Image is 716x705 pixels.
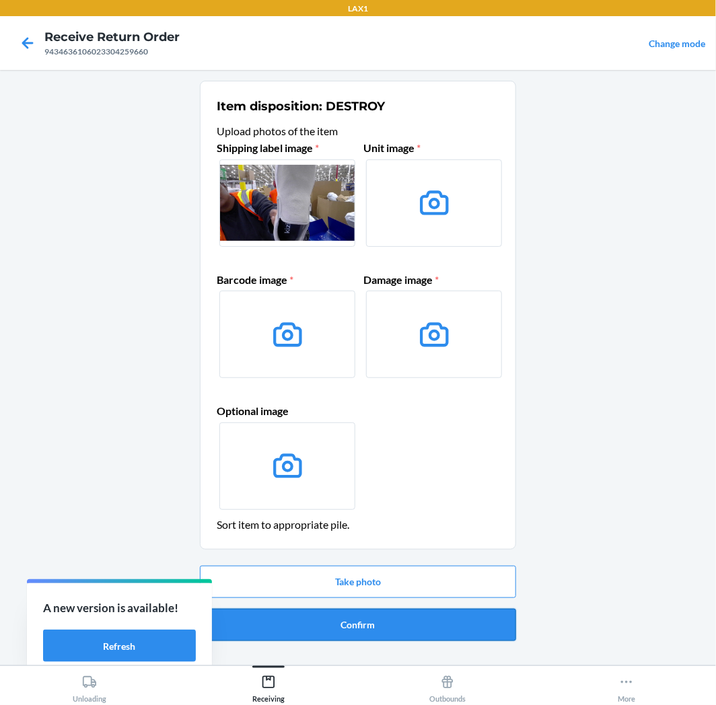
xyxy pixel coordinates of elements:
[200,609,516,641] button: Confirm
[217,141,319,154] span: Shipping label image
[200,566,516,598] button: Take photo
[217,273,293,286] span: Barcode image
[252,669,285,703] div: Receiving
[348,3,368,15] p: LAX1
[358,666,537,703] button: Outbounds
[44,28,180,46] h4: Receive Return Order
[43,630,196,662] button: Refresh
[429,669,466,703] div: Outbounds
[217,517,499,533] header: Sort item to appropriate pile.
[217,123,499,139] header: Upload photos of the item
[43,599,196,617] p: A new version is available!
[73,669,106,703] div: Unloading
[217,98,385,115] h2: Item disposition: DESTROY
[179,666,358,703] button: Receiving
[649,38,705,49] a: Change mode
[618,669,635,703] div: More
[363,273,439,286] span: Damage image
[217,404,289,417] span: Optional image
[44,46,180,58] div: 9434636106023304259660
[537,666,716,703] button: More
[363,141,421,154] span: Unit image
